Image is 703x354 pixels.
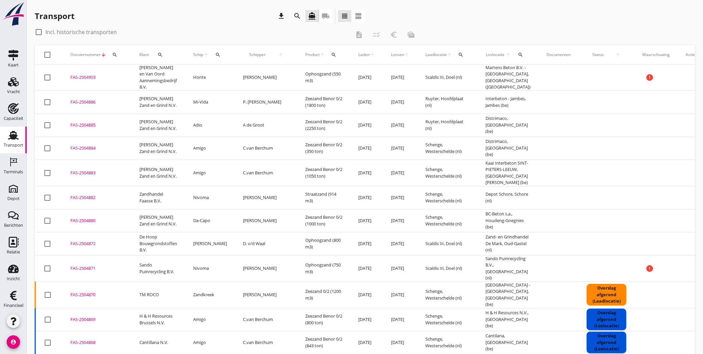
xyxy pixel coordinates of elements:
[331,52,336,57] i: search
[235,209,297,232] td: [PERSON_NAME]
[131,255,185,282] td: Sando Puinrecycling B.V.
[350,186,383,209] td: [DATE]
[358,52,370,58] span: Laden
[7,277,20,281] div: Inzicht
[297,255,350,282] td: Ophoogzand (750 m3)
[297,232,350,255] td: Ophoogzand (800 m3)
[185,308,235,331] td: Amigo
[417,137,477,160] td: Schenge, Westerschelde (nl)
[610,52,626,57] i: arrow_upward
[417,232,477,255] td: Scaldis III, Doel (nl)
[204,52,209,57] i: arrow_upward
[587,284,626,306] div: Overslag afgerond (Laadlocatie)
[70,265,123,272] div: FAS-2504871
[477,114,539,137] td: Distrimaco, [GEOGRAPHIC_DATA] (be)
[383,186,417,209] td: [DATE]
[383,232,417,255] td: [DATE]
[477,232,539,255] td: Zand- en Grindhandel De Mark, Oud-Gastel (nl)
[417,282,477,308] td: Schenge, Westerschelde (nl)
[383,114,417,137] td: [DATE]
[235,64,297,91] td: [PERSON_NAME]
[139,47,177,63] div: Klant
[297,91,350,114] td: Zeezand Benor 0/2 (1800 ton)
[157,52,163,57] i: search
[101,52,106,57] i: arrow_downward
[4,116,23,121] div: Capaciteit
[350,91,383,114] td: [DATE]
[485,52,505,58] span: Loslocatie
[417,64,477,91] td: Scaldis III, Doel (nl)
[235,137,297,160] td: C.van Berchum
[235,255,297,282] td: [PERSON_NAME]
[131,209,185,232] td: [PERSON_NAME] Zand en Grind N.V.
[383,209,417,232] td: [DATE]
[354,12,362,20] i: view_agenda
[350,255,383,282] td: [DATE]
[45,29,117,35] label: Incl. historische transporten
[350,137,383,160] td: [DATE]
[477,160,539,186] td: Kaai Interbeton SINT-PIETERS-LEEUW, [GEOGRAPHIC_DATA][PERSON_NAME] (be)
[297,186,350,209] td: Straatzand (914 m3)
[70,170,123,176] div: FAS-2504883
[185,186,235,209] td: Nivoma
[417,331,477,354] td: Schenge, Westerschelde (nl)
[293,12,301,20] i: search
[7,196,20,201] div: Depot
[305,52,320,58] span: Product
[235,114,297,137] td: A de Groot
[320,52,325,57] i: arrow_upward
[185,232,235,255] td: [PERSON_NAME]
[131,186,185,209] td: Zandhandel Faasse B.V.
[70,339,123,346] div: FAS-2504868
[70,99,123,106] div: FAS-2504886
[185,137,235,160] td: Amigo
[215,52,221,57] i: search
[70,52,101,58] span: Dossiernummer
[383,137,417,160] td: [DATE]
[477,137,539,160] td: Distrimaco, [GEOGRAPHIC_DATA] (be)
[4,223,23,227] div: Berichten
[70,240,123,247] div: FAS-2504872
[477,186,539,209] td: Depot Schore, Schore (nl)
[235,91,297,114] td: P. [PERSON_NAME]
[417,186,477,209] td: Schenge, Westerschelde (nl)
[70,122,123,129] div: FAS-2504885
[350,308,383,331] td: [DATE]
[417,114,477,137] td: Ruyter, Hoofdplaat (nl)
[235,160,297,186] td: C.van Berchum
[7,335,20,349] i: account_circle
[477,91,539,114] td: Interbeton - Jambes, Jambes (be)
[383,91,417,114] td: [DATE]
[235,186,297,209] td: [PERSON_NAME]
[425,52,447,58] span: Laadlocatie
[646,73,654,81] i: error
[350,160,383,186] td: [DATE]
[417,209,477,232] td: Schenge, Westerschelde (nl)
[185,91,235,114] td: Mi-Vida
[185,255,235,282] td: Nivoma
[477,331,539,354] td: Cantilana, [GEOGRAPHIC_DATA] (be)
[322,12,330,20] i: local_shipping
[272,52,289,57] i: arrow_upward
[417,91,477,114] td: Ruyter, Hoofdplaat (nl)
[235,308,297,331] td: C.van Berchum
[477,209,539,232] td: BC-Beton s.a., Houdeng-Goegnies (be)
[383,308,417,331] td: [DATE]
[235,282,297,308] td: [PERSON_NAME]
[7,90,20,94] div: Vracht
[350,232,383,255] td: [DATE]
[297,114,350,137] td: Zeezand Benor 0/2 (2250 ton)
[131,331,185,354] td: Cantillana N.V.
[70,292,123,298] div: FAS-2504870
[477,64,539,91] td: Martens Beton B.V. - [GEOGRAPHIC_DATA], [GEOGRAPHIC_DATA] ([GEOGRAPHIC_DATA])
[391,52,404,58] span: Lossen
[383,160,417,186] td: [DATE]
[131,282,185,308] td: TM ROCO
[297,64,350,91] td: Ophoogzand (550 m3)
[518,52,523,57] i: search
[185,114,235,137] td: Adio
[350,282,383,308] td: [DATE]
[131,232,185,255] td: De Hoop Bouwgrondstoffen B.V.
[4,143,23,147] div: Transport
[277,12,285,20] i: download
